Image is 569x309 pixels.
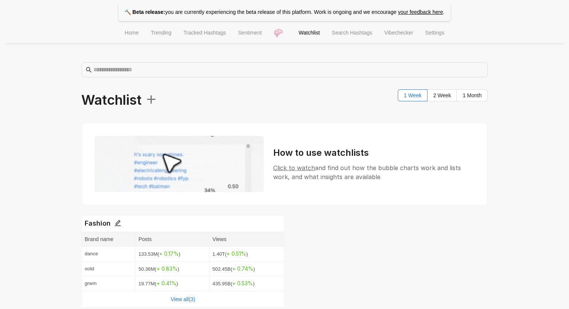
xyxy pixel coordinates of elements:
span: ( ) [231,281,255,286]
span: + 0.51 % [227,250,246,257]
span: ootd [85,266,94,271]
span: ( ) [155,281,178,286]
div: and find out how the bubble charts work and lists work, and what insights are available [273,163,475,181]
span: + [141,87,157,109]
th: Posts [135,232,210,247]
th: Views [210,232,284,247]
strong: Fashion [85,219,121,227]
span: Sentiment [238,30,262,36]
span: Trending [151,30,172,36]
span: Tracked Hashtags [183,30,226,36]
span: 133.53M [138,251,180,257]
span: + 0.74 % [232,265,253,272]
span: Vibechecker [384,30,413,36]
span: 19.77M [138,281,178,286]
span: Settings [425,30,444,36]
span: edit [114,220,121,226]
span: 435.95B [213,281,255,286]
span: 1 Month [463,92,482,98]
strong: 🔨 Beta release: [125,9,165,15]
span: 1 Week [404,92,421,98]
th: Brand name [82,232,135,247]
span: Watchlist [299,30,320,36]
span: ( ) [158,251,181,257]
span: search [86,67,92,73]
span: 2 Week [433,92,451,98]
span: + 0.53 % [232,280,253,286]
span: Search Hashtags [332,30,372,36]
span: ( ) [155,266,179,272]
a: View all(3) [170,296,195,302]
span: dance [85,251,98,256]
p: you are currently experiencing the beta release of this platform. Work is ongoing and we encourage . [119,3,450,21]
span: Click to watch [273,164,315,172]
h3: How to use watchlists [273,147,475,159]
span: 1.40T [213,251,248,257]
span: + 0.41 % [157,280,176,286]
span: ( ) [231,266,255,272]
span: grwm [85,280,97,286]
span: 502.45B [213,266,255,272]
span: + 0.17 % [159,250,179,257]
span: Watchlist [81,89,157,111]
span: + 0.83 % [157,265,178,272]
span: Home [125,30,138,36]
a: your feedback here [398,9,443,15]
span: 50.36M [138,266,179,272]
img: Watchlist preview showing how to use watchlist [94,136,264,192]
span: ( ) [225,251,248,257]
